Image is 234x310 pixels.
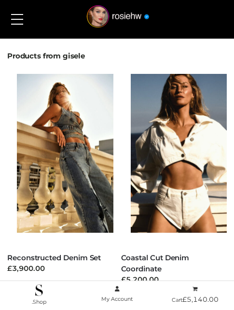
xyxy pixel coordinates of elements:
a: My Account [78,284,156,305]
div: £5,200.00 [121,274,227,285]
span: .Shop [32,298,46,305]
img: rosiehw [76,5,160,32]
span: £ [182,295,187,304]
img: .Shop [35,284,42,296]
a: Reconstructed Denim Set [7,253,101,262]
bdi: 5,140.00 [182,295,219,304]
span: Cart [172,296,219,303]
div: £3,900.00 [7,263,113,274]
span: My Account [101,296,133,302]
a: rosiehw [74,8,160,32]
h2: Products from gisele [7,52,227,60]
a: Coastal Cut Denim Coordinate [121,253,190,273]
a: Cart£5,140.00 [156,284,234,306]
